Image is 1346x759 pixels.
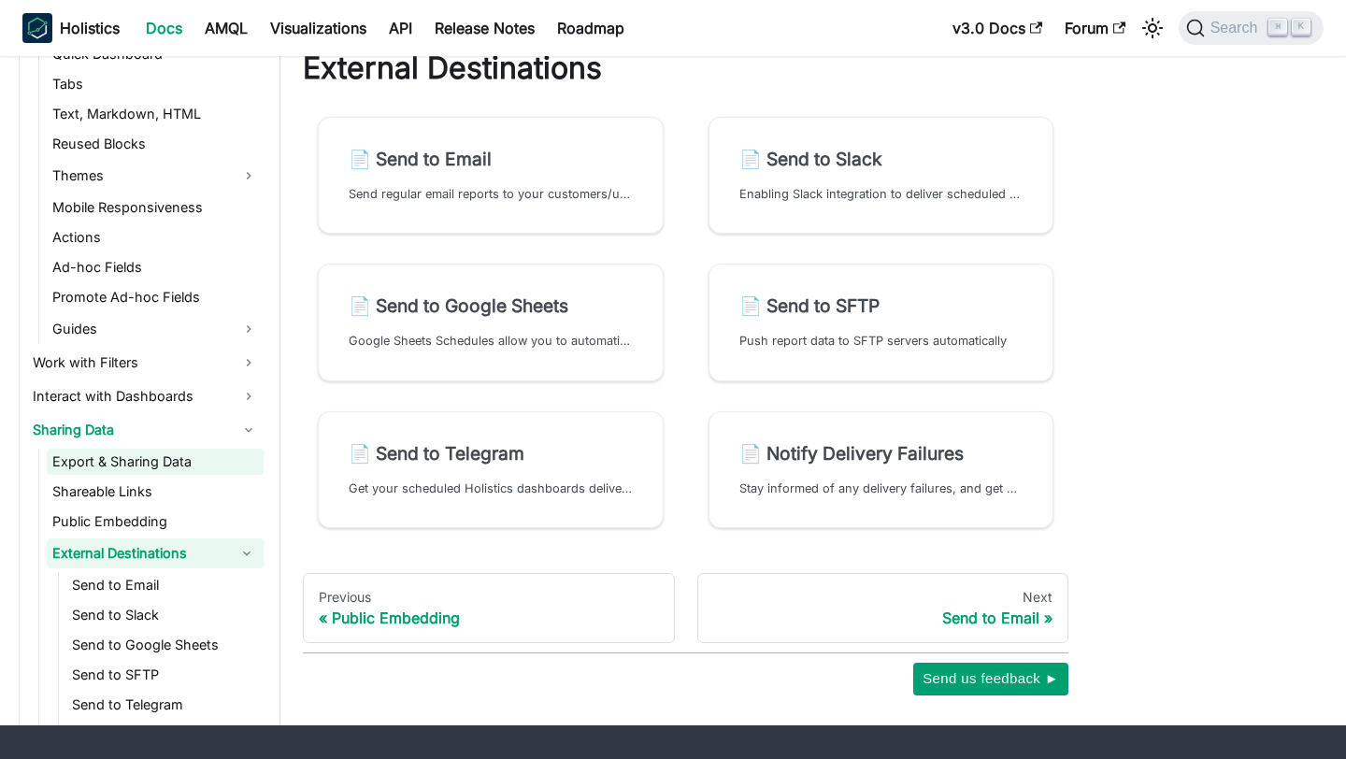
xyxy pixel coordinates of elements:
[66,692,264,718] a: Send to Telegram
[1268,19,1287,36] kbd: ⌘
[349,148,633,170] h2: Send to Email
[135,13,193,43] a: Docs
[47,508,264,535] a: Public Embedding
[303,573,675,644] a: PreviousPublic Embedding
[60,17,120,39] b: Holistics
[546,13,636,43] a: Roadmap
[349,332,633,350] p: Google Sheets Schedules allow you to automatically export data from a report/chart widget to a Go...
[66,602,264,628] a: Send to Slack
[47,479,264,505] a: Shareable Links
[47,224,264,251] a: Actions
[47,314,264,344] a: Guides
[47,71,264,97] a: Tabs
[739,480,1024,497] p: Stay informed of any delivery failures, and get notified along with your team.
[349,480,633,497] p: Get your scheduled Holistics dashboards delivered instantly in Telegram for real-time alerts, mob...
[709,411,1054,528] a: 📄️ Notify Delivery FailuresStay informed of any delivery failures, and get notified along with yo...
[47,254,264,280] a: Ad-hoc Fields
[319,609,659,627] div: Public Embedding
[349,442,633,465] h2: Send to Telegram
[22,13,120,43] a: HolisticsHolistics
[349,185,633,203] p: Send regular email reports to your customers/users via Holistics BI
[47,131,264,157] a: Reused Blocks
[259,13,378,43] a: Visualizations
[739,148,1024,170] h2: Send to Slack
[713,589,1053,606] div: Next
[739,294,1024,317] h2: Send to SFTP
[1179,11,1324,45] button: Search (Command+K)
[47,161,264,191] a: Themes
[941,13,1053,43] a: v3.0 Docs
[230,538,264,568] button: Collapse sidebar category 'External Destinations'
[66,572,264,598] a: Send to Email
[709,117,1054,234] a: 📄️ Send to SlackEnabling Slack integration to deliver scheduled reports/dashboards to your Slack ...
[66,632,264,658] a: Send to Google Sheets
[47,284,264,310] a: Promote Ad-hoc Fields
[318,264,664,380] a: 📄️ Send to Google SheetsGoogle Sheets Schedules allow you to automatically export data from a rep...
[923,666,1059,691] span: Send us feedback ►
[27,415,264,445] a: Sharing Data
[1205,20,1269,36] span: Search
[739,442,1024,465] h2: Notify Delivery Failures
[697,573,1069,644] a: NextSend to Email
[27,381,264,411] a: Interact with Dashboards
[27,348,264,378] a: Work with Filters
[66,722,264,748] a: Notify Delivery Failures
[739,185,1024,203] p: Enabling Slack integration to deliver scheduled reports/dashboards to your Slack team. This helps...
[423,13,546,43] a: Release Notes
[739,332,1024,350] p: Push report data to SFTP servers automatically
[47,449,264,475] a: Export & Sharing Data
[709,264,1054,380] a: 📄️ Send to SFTPPush report data to SFTP servers automatically
[318,411,664,528] a: 📄️ Send to TelegramGet your scheduled Holistics dashboards delivered instantly in Telegram for re...
[47,538,230,568] a: External Destinations
[66,662,264,688] a: Send to SFTP
[913,663,1068,695] button: Send us feedback ►
[319,589,659,606] div: Previous
[378,13,423,43] a: API
[1292,19,1310,36] kbd: K
[318,117,664,234] a: 📄️ Send to EmailSend regular email reports to your customers/users via Holistics BI
[1053,13,1137,43] a: Forum
[303,50,1068,87] h1: External Destinations
[22,13,52,43] img: Holistics
[47,101,264,127] a: Text, Markdown, HTML
[349,294,633,317] h2: Send to Google Sheets
[47,194,264,221] a: Mobile Responsiveness
[1138,13,1167,43] button: Switch between dark and light mode (currently light mode)
[303,573,1068,644] nav: Docs pages
[193,13,259,43] a: AMQL
[713,609,1053,627] div: Send to Email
